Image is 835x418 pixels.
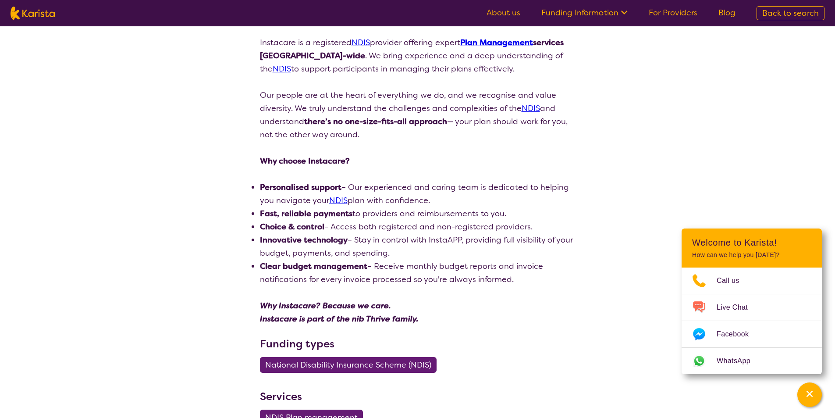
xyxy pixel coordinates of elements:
span: WhatsApp [717,354,761,368]
strong: Innovative technology [260,235,348,245]
a: NDIS [352,37,370,48]
em: Instacare is part of the nib Thrive family. [260,314,419,324]
h3: Services [260,389,576,404]
span: Call us [717,274,750,287]
a: Funding Information [541,7,628,18]
li: – Access both registered and non-registered providers. [260,220,576,233]
li: to providers and reimbursements to you. [260,207,576,220]
em: Why Instacare? Because we care. [260,300,391,311]
span: Back to search [762,8,819,18]
strong: Clear budget management [260,261,367,272]
strong: Why choose Instacare? [260,156,350,166]
h3: Funding types [260,336,576,352]
h2: Welcome to Karista! [692,237,811,248]
a: NDIS [522,103,540,114]
strong: Personalised support [260,182,341,193]
p: How can we help you [DATE]? [692,251,811,259]
p: Our people are at the heart of everything we do, and we recognise and value diversity. We truly u... [260,89,576,141]
strong: Fast, reliable payments [260,208,352,219]
a: National Disability Insurance Scheme (NDIS) [260,360,442,370]
strong: there’s no one-size-fits-all approach [304,116,447,127]
a: For Providers [649,7,697,18]
ul: Choose channel [682,268,822,374]
a: About us [487,7,520,18]
img: Karista logo [11,7,55,20]
a: Plan Management [460,37,533,48]
span: Facebook [717,328,759,341]
li: – Our experienced and caring team is dedicated to helping you navigate your plan with confidence. [260,181,576,207]
p: Instacare is a registered provider offering expert . We bring experience and a deep understanding... [260,36,576,75]
button: Channel Menu [797,382,822,407]
span: National Disability Insurance Scheme (NDIS) [265,357,431,373]
a: Web link opens in a new tab. [682,348,822,374]
li: – Receive monthly budget reports and invoice notifications for every invoice processed so you're ... [260,260,576,286]
span: Live Chat [717,301,758,314]
li: – Stay in control with InstaAPP, providing full visibility of your budget, payments, and spending. [260,233,576,260]
a: Blog [718,7,736,18]
a: NDIS [329,195,348,206]
a: Back to search [757,6,824,20]
strong: Choice & control [260,222,324,232]
a: NDIS [273,64,291,74]
div: Channel Menu [682,229,822,374]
